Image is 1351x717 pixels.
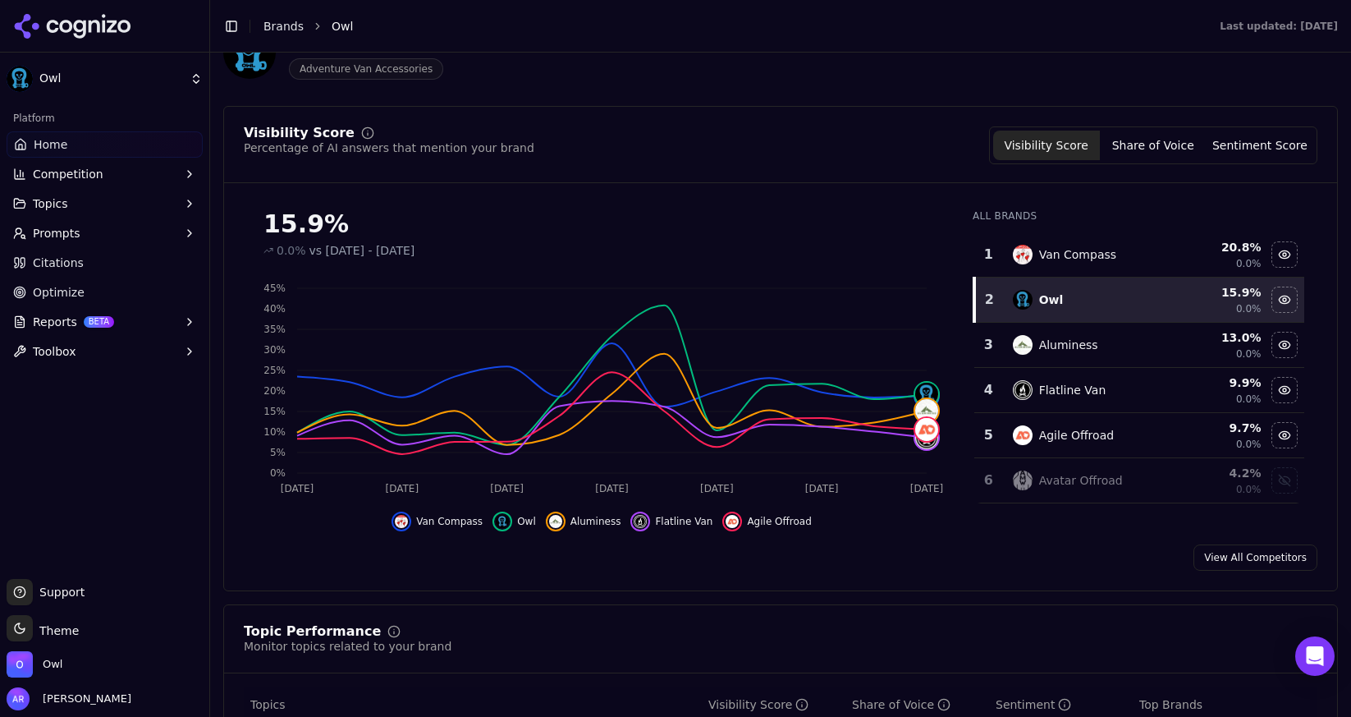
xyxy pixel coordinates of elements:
[1236,483,1262,496] span: 0.0%
[7,66,33,92] img: Owl
[496,515,509,528] img: owl
[1207,131,1313,160] button: Sentiment Score
[1271,422,1298,448] button: Hide agile offroad data
[244,638,451,655] div: Monitor topics related to your brand
[270,447,286,458] tspan: 5%
[996,696,1071,713] div: Sentiment
[1013,380,1033,400] img: flatline van
[263,385,286,397] tspan: 20%
[309,242,415,259] span: vs [DATE] - [DATE]
[805,483,839,494] tspan: [DATE]
[7,309,203,335] button: ReportsBETA
[7,651,62,678] button: Open organization switcher
[974,323,1304,368] tr: 3aluminessAluminess13.0%0.0%Hide aluminess data
[33,225,80,241] span: Prompts
[263,365,286,376] tspan: 25%
[1177,420,1262,436] div: 9.7 %
[981,335,996,355] div: 3
[1039,427,1114,444] div: Agile Offroad
[1177,239,1262,255] div: 20.8 %
[722,512,811,531] button: Hide agile offroad data
[33,255,84,271] span: Citations
[33,166,103,182] span: Competition
[33,624,79,637] span: Theme
[1039,246,1116,263] div: Van Compass
[1013,471,1033,490] img: avatar offroad
[263,426,286,438] tspan: 10%
[1177,465,1262,481] div: 4.2 %
[244,625,381,638] div: Topic Performance
[84,316,114,328] span: BETA
[43,657,62,672] span: Owl
[33,343,76,360] span: Toolbox
[33,584,85,600] span: Support
[7,105,203,131] div: Platform
[546,512,621,531] button: Hide aluminess data
[655,515,712,528] span: Flatline Van
[1100,131,1207,160] button: Share of Voice
[982,290,996,310] div: 2
[223,26,276,79] img: Owl
[517,515,536,528] span: Owl
[973,232,1304,503] div: Data table
[270,467,286,479] tspan: 0%
[974,278,1304,323] tr: 2owlOwl15.9%0.0%Hide owl data
[36,692,131,706] span: [PERSON_NAME]
[1220,20,1338,33] div: Last updated: [DATE]
[263,344,286,356] tspan: 30%
[1039,472,1123,489] div: Avatar Offroad
[277,242,306,259] span: 0.0%
[1039,382,1106,398] div: Flatline Van
[250,696,286,713] span: Topics
[630,512,712,531] button: Hide flatline van data
[1236,302,1262,315] span: 0.0%
[7,250,203,276] a: Citations
[386,483,419,494] tspan: [DATE]
[1193,545,1317,571] a: View All Competitors
[1271,467,1298,494] button: Show avatar offroad data
[492,512,536,531] button: Hide owl data
[1177,284,1262,301] div: 15.9 %
[1013,335,1033,355] img: aluminess
[974,413,1304,458] tr: 5agile offroadAgile Offroad9.7%0.0%Hide agile offroad data
[981,471,996,490] div: 6
[1271,377,1298,403] button: Hide flatline van data
[1013,245,1033,264] img: van compass
[981,380,996,400] div: 4
[974,232,1304,278] tr: 1van compassVan Compass20.8%0.0%Hide van compass data
[1013,290,1033,310] img: owl
[852,696,950,713] div: Share of Voice
[416,515,483,528] span: Van Compass
[595,483,629,494] tspan: [DATE]
[263,406,286,417] tspan: 15%
[392,512,483,531] button: Hide van compass data
[263,20,304,33] a: Brands
[974,458,1304,503] tr: 6avatar offroadAvatar Offroad4.2%0.0%Show avatar offroad data
[1236,393,1262,406] span: 0.0%
[244,126,355,140] div: Visibility Score
[726,515,739,528] img: agile offroad
[7,161,203,187] button: Competition
[7,191,203,217] button: Topics
[1271,287,1298,313] button: Hide owl data
[570,515,621,528] span: Aluminess
[263,209,940,239] div: 15.9%
[1039,337,1098,353] div: Aluminess
[974,368,1304,413] tr: 4flatline vanFlatline Van9.9%0.0%Hide flatline van data
[289,58,443,80] span: Adventure Van Accessories
[263,18,1187,34] nav: breadcrumb
[34,136,67,153] span: Home
[7,279,203,306] a: Optimize
[1271,241,1298,268] button: Hide van compass data
[7,687,131,710] button: Open user button
[915,383,938,406] img: owl
[332,18,353,34] span: Owl
[1271,332,1298,358] button: Hide aluminess data
[981,245,996,264] div: 1
[33,314,77,330] span: Reports
[973,209,1304,223] div: All Brands
[1236,438,1262,451] span: 0.0%
[1177,375,1262,391] div: 9.9 %
[39,71,183,86] span: Owl
[1139,696,1202,713] span: Top Brands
